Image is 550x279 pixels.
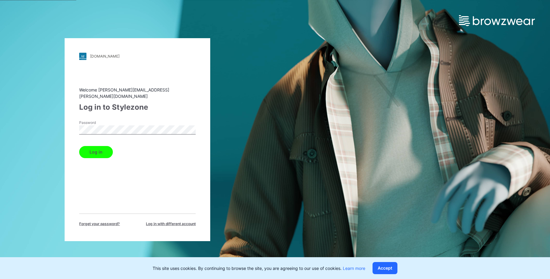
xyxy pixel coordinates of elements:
[79,53,196,60] a: [DOMAIN_NAME]
[343,266,365,271] a: Learn more
[146,221,196,227] span: Log in with different account
[153,265,365,271] p: This site uses cookies. By continuing to browse the site, you are agreeing to our use of cookies.
[79,221,120,227] span: Forget your password?
[79,102,196,113] div: Log in to Stylezone
[373,262,397,274] button: Accept
[79,53,86,60] img: stylezone-logo.562084cfcfab977791bfbf7441f1a819.svg
[79,120,122,125] label: Password
[79,87,196,99] div: Welcome [PERSON_NAME][EMAIL_ADDRESS][PERSON_NAME][DOMAIN_NAME]
[90,54,120,58] div: [DOMAIN_NAME]
[79,146,113,158] button: Log in
[459,15,535,26] img: browzwear-logo.e42bd6dac1945053ebaf764b6aa21510.svg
